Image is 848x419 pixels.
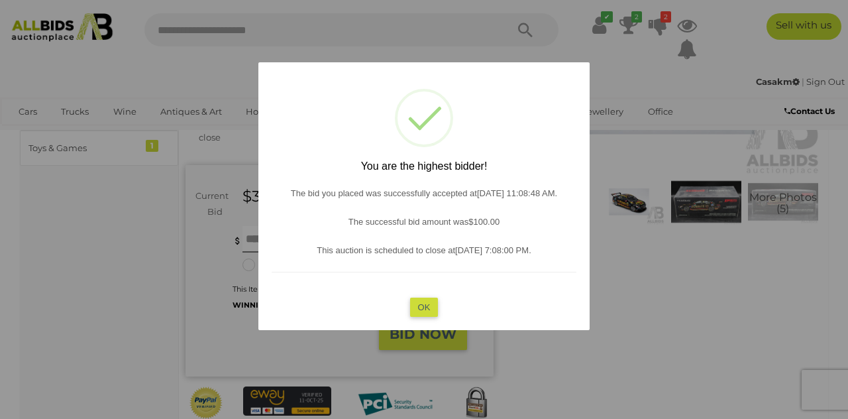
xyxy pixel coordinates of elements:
[272,186,576,201] p: The bid you placed was successfully accepted at .
[272,243,576,258] p: This auction is scheduled to close at .
[455,245,529,255] span: [DATE] 7:08:00 PM
[477,188,555,198] span: [DATE] 11:08:48 AM
[272,214,576,229] p: The successful bid amount was
[410,298,439,317] button: OK
[272,160,576,172] h2: You are the highest bidder!
[468,217,500,227] span: $100.00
